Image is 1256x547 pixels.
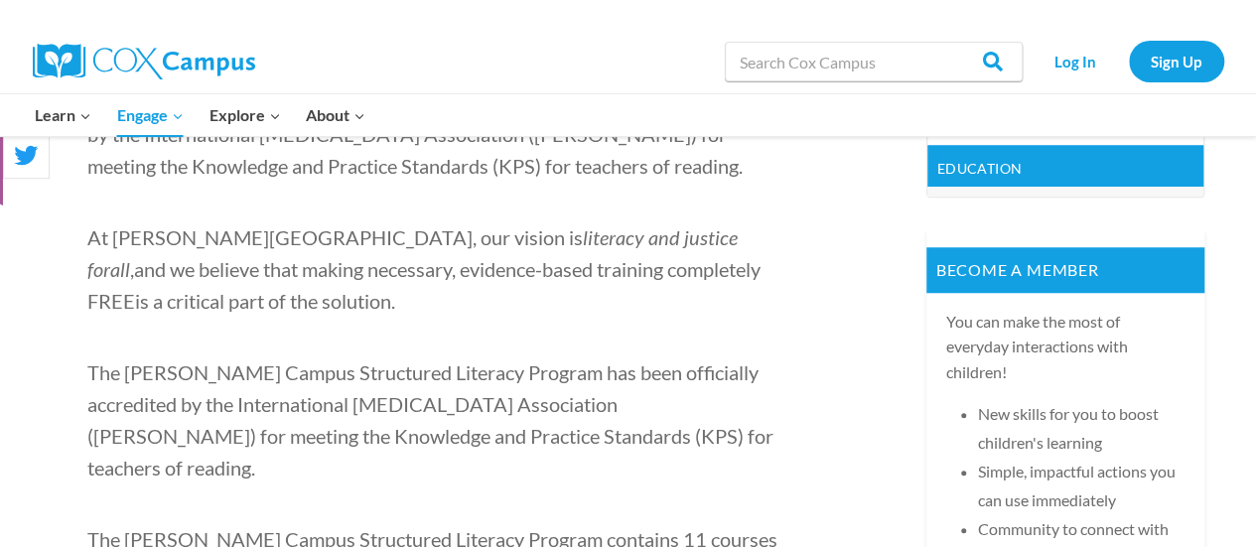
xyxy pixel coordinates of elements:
[130,257,134,281] span: ,
[87,360,773,479] span: The [PERSON_NAME] Campus Structured Literacy Program has been officially accredited by the Intern...
[23,94,105,136] button: Child menu of Learn
[946,309,1185,385] p: You can make the most of everyday interactions with children!
[23,94,378,136] nav: Primary Navigation
[1129,41,1224,81] a: Sign Up
[87,257,761,313] span: and we believe that making necessary, evidence-based training completely FREE
[391,289,395,313] span: .
[1033,41,1224,81] nav: Secondary Navigation
[937,160,1023,177] a: Education
[87,225,583,249] span: At [PERSON_NAME][GEOGRAPHIC_DATA], our vision is
[978,400,1185,458] li: New skills for you to boost children's learning
[197,94,294,136] button: Child menu of Explore
[978,458,1185,515] li: Simple, impactful actions you can use immediately
[1033,41,1119,81] a: Log In
[33,44,255,79] img: Cox Campus
[135,289,391,313] span: is a critical part of the solution
[725,42,1023,81] input: Search Cox Campus
[293,94,378,136] button: Child menu of About
[110,257,130,281] span: all
[926,247,1204,293] p: Become a member
[104,94,197,136] button: Child menu of Engage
